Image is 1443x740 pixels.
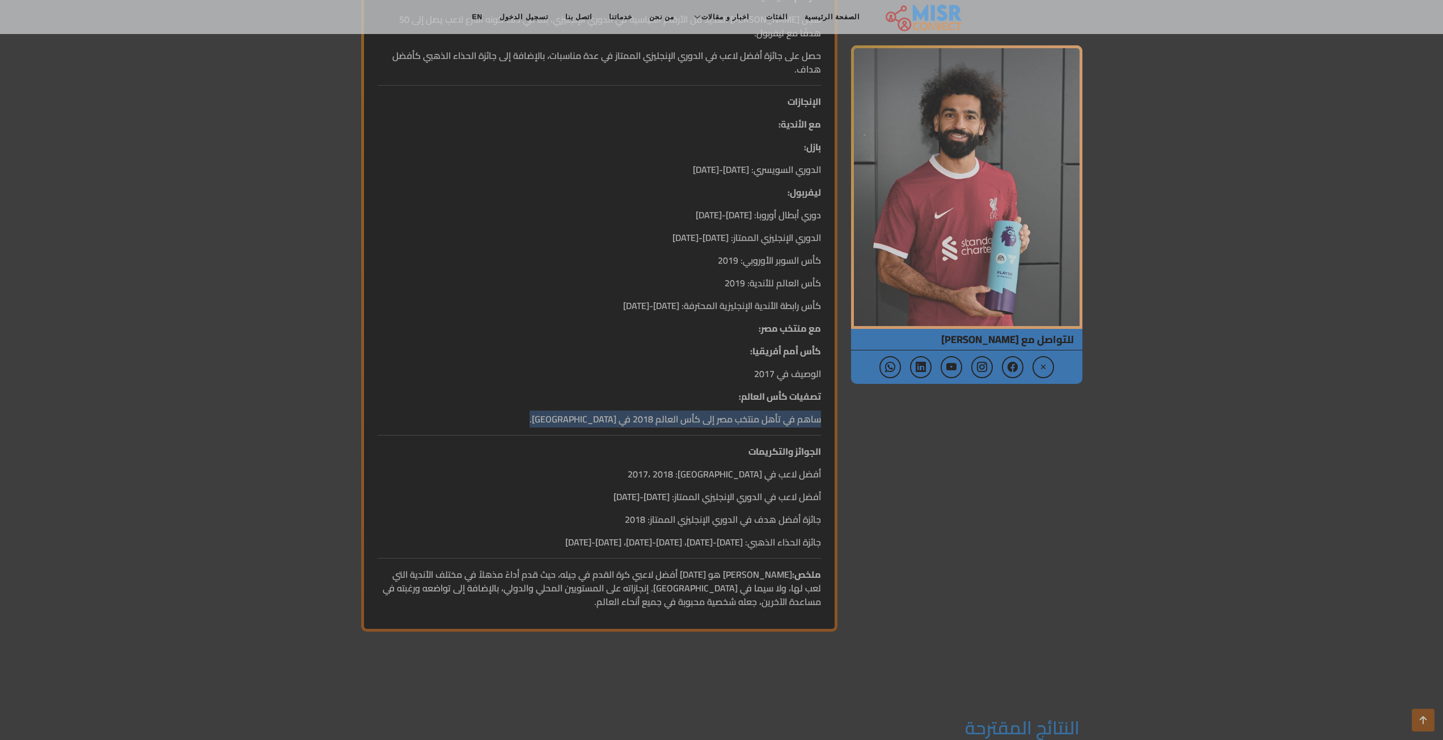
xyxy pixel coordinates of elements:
[378,412,821,426] p: ساهم في تأهل منتخب مصر إلى كأس العالم 2018 في [GEOGRAPHIC_DATA].
[378,163,821,176] p: الدوري السويسري: [DATE]-[DATE]
[796,6,868,28] a: الصفحة الرئيسية
[758,6,796,28] a: الفئات
[378,513,821,526] p: جائزة أفضل هدف في الدوري الإنجليزي الممتاز: 2018
[378,231,821,244] p: الدوري الإنجليزي الممتاز: [DATE]-[DATE]
[378,49,821,76] p: حصل على جائزة أفضل لاعب في الدوري الإنجليزي الممتاز في عدة مناسبات، بالإضافة إلى جائزة الحذاء الذ...
[378,208,821,222] p: دوري أبطال أوروبا: [DATE]-[DATE]
[788,93,821,110] strong: الإنجازات
[378,467,821,481] p: أفضل لاعب في [GEOGRAPHIC_DATA]: 2017، 2018
[701,12,749,22] span: اخبار و مقالات
[886,3,962,31] img: main.misr_connect
[683,6,758,28] a: اخبار و مقالات
[378,299,821,312] p: كأس رابطة الأندية الإنجليزية المحترفة: [DATE]-[DATE]
[378,367,821,380] p: الوصيف في 2017
[750,342,821,360] strong: كأس أمم أفريقيا:
[378,568,821,608] p: [PERSON_NAME] هو [DATE] أفضل لاعبي كرة القدم في جيله، حيث قدم أداءً مذهلاً في مختلف الأندية التي ...
[792,566,821,583] strong: ملخص:
[851,45,1082,329] img: محمد صلاح
[464,6,492,28] a: EN
[378,276,821,290] p: كأس العالم للأندية: 2019
[759,320,821,337] strong: مع منتخب مصر:
[804,138,821,155] strong: بازل:
[378,490,821,504] p: أفضل لاعب في الدوري الإنجليزي الممتاز: [DATE]-[DATE]
[378,535,821,549] p: جائزة الحذاء الذهبي: [DATE]-[DATE]، [DATE]-[DATE]، [DATE]-[DATE]
[748,443,821,460] strong: الجوائز والتكريمات
[851,329,1082,350] span: للتواصل مع [PERSON_NAME]
[788,184,821,201] strong: ليفربول:
[739,388,821,405] strong: تصفيات كأس العالم:
[557,6,600,28] a: اتصل بنا
[778,116,821,133] strong: مع الأندية:
[378,253,821,267] p: كأس السوبر الأوروبي: 2019
[491,6,556,28] a: تسجيل الدخول
[641,6,683,28] a: من نحن
[600,6,641,28] a: خدماتنا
